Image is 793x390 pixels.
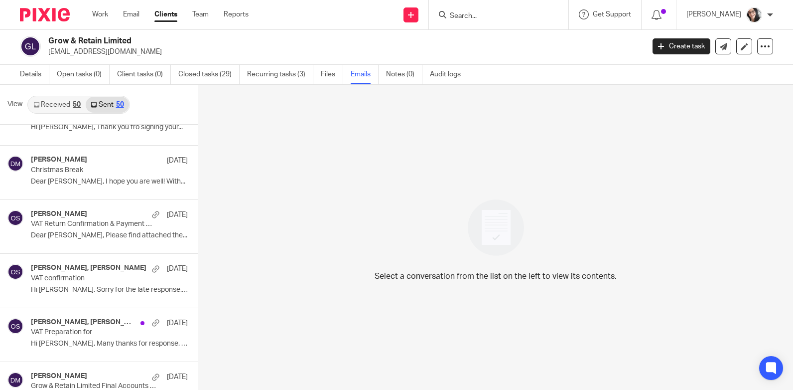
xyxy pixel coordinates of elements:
[653,38,710,54] a: Create task
[167,264,188,274] p: [DATE]
[7,210,23,226] img: svg%3E
[7,156,23,172] img: svg%3E
[20,36,41,57] img: svg%3E
[154,9,177,19] a: Clients
[7,372,23,388] img: svg%3E
[7,264,23,280] img: svg%3E
[86,97,129,113] a: Sent50
[375,270,617,282] p: Select a conversation from the list on the left to view its contents.
[7,318,23,334] img: svg%3E
[31,286,188,294] p: Hi [PERSON_NAME], Sorry for the late response. I needed...
[167,210,188,220] p: [DATE]
[31,210,87,218] h4: [PERSON_NAME]
[28,97,86,113] a: Received50
[116,101,124,108] div: 50
[20,65,49,84] a: Details
[31,178,188,186] p: Dear [PERSON_NAME], I hope you are well! With...
[351,65,379,84] a: Emails
[57,65,110,84] a: Open tasks (0)
[461,193,530,262] img: image
[31,156,87,164] h4: [PERSON_NAME]
[192,9,209,19] a: Team
[430,65,468,84] a: Audit logs
[31,274,156,283] p: VAT confirmation
[321,65,343,84] a: Files
[48,36,520,46] h2: Grow & Retain Limited
[224,9,249,19] a: Reports
[31,372,87,381] h4: [PERSON_NAME]
[167,318,188,328] p: [DATE]
[247,65,313,84] a: Recurring tasks (3)
[31,220,156,228] p: VAT Return Confirmation & Payment Details
[31,231,188,240] p: Dear [PERSON_NAME], Please find attached the...
[31,264,146,272] h4: [PERSON_NAME], [PERSON_NAME]
[593,11,631,18] span: Get Support
[92,9,108,19] a: Work
[73,101,81,108] div: 50
[123,9,139,19] a: Email
[386,65,422,84] a: Notes (0)
[117,65,171,84] a: Client tasks (0)
[20,8,70,21] img: Pixie
[449,12,538,21] input: Search
[31,318,135,327] h4: [PERSON_NAME], [PERSON_NAME]
[167,372,188,382] p: [DATE]
[7,99,22,110] span: View
[31,123,188,132] p: Hi [PERSON_NAME], Thank you fro signing your...
[686,9,741,19] p: [PERSON_NAME]
[746,7,762,23] img: me%20(1).jpg
[31,166,156,175] p: Christmas Break
[178,65,240,84] a: Closed tasks (29)
[31,340,188,348] p: Hi [PERSON_NAME], Many thanks for response. It is...
[167,156,188,166] p: [DATE]
[31,328,156,337] p: VAT Preparation for
[48,47,638,57] p: [EMAIL_ADDRESS][DOMAIN_NAME]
